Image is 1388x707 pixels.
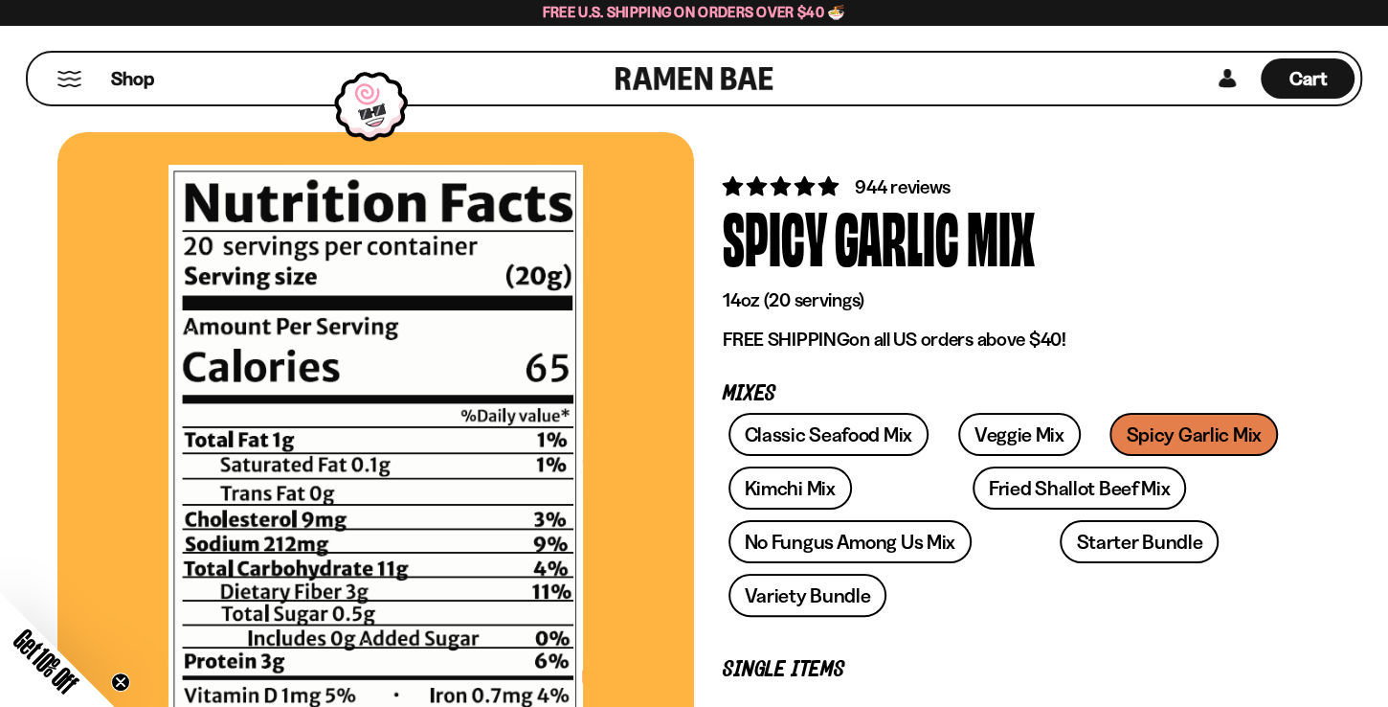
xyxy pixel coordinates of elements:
[723,174,842,198] span: 4.75 stars
[56,71,82,87] button: Mobile Menu Trigger
[723,385,1302,403] p: Mixes
[1060,520,1219,563] a: Starter Bundle
[728,413,929,456] a: Classic Seafood Mix
[543,3,846,21] span: Free U.S. Shipping on Orders over $40 🍜
[855,175,951,198] span: 944 reviews
[728,574,887,617] a: Variety Bundle
[973,467,1186,510] a: Fried Shallot Beef Mix
[111,66,154,92] span: Shop
[723,328,849,351] strong: FREE SHIPPING
[723,661,1302,679] p: Single Items
[111,673,130,692] button: Close teaser
[1289,67,1327,90] span: Cart
[9,624,83,698] span: Get 10% Off
[728,467,852,510] a: Kimchi Mix
[728,520,972,563] a: No Fungus Among Us Mix
[723,200,827,272] div: Spicy
[111,58,154,99] a: Shop
[958,413,1081,456] a: Veggie Mix
[835,200,959,272] div: Garlic
[1261,53,1354,104] div: Cart
[967,200,1035,272] div: Mix
[723,328,1302,352] p: on all US orders above $40!
[723,288,1302,312] p: 14oz (20 servings)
